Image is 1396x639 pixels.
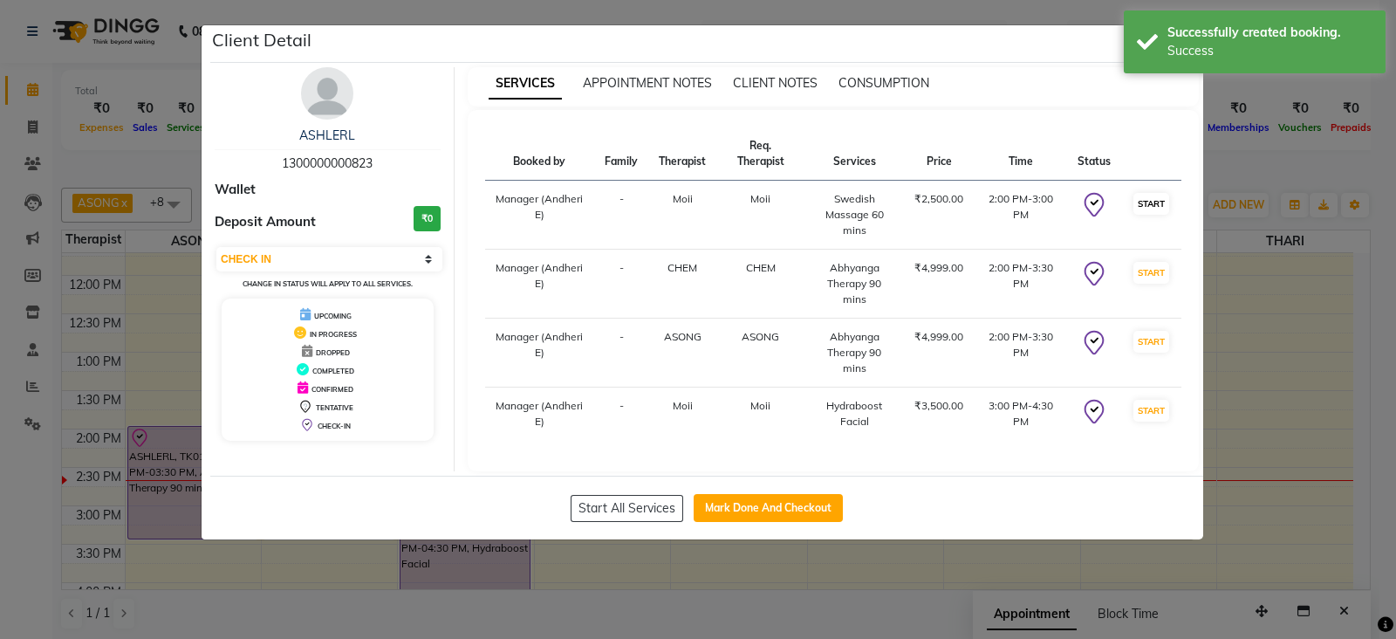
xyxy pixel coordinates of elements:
th: Family [594,127,648,181]
td: 2:00 PM-3:00 PM [974,181,1067,250]
td: Manager (Andheri E) [485,181,595,250]
span: Moii [673,192,693,205]
th: Price [904,127,974,181]
button: Mark Done And Checkout [694,494,843,522]
div: Hydraboost Facial [815,398,893,429]
span: Moii [750,192,770,205]
span: CLIENT NOTES [733,75,818,91]
td: - [594,388,648,441]
th: Services [804,127,904,181]
span: 1300000000823 [282,155,373,171]
span: ASONG [742,330,779,343]
button: START [1133,400,1169,422]
span: TENTATIVE [316,403,353,412]
span: DROPPED [316,348,350,357]
span: CHEM [667,261,697,274]
div: Swedish Massage 60 mins [815,191,893,238]
img: avatar [301,67,353,120]
td: Manager (Andheri E) [485,250,595,319]
small: Change in status will apply to all services. [243,279,413,288]
th: Req. Therapist [716,127,804,181]
span: ASONG [664,330,701,343]
span: APPOINTMENT NOTES [583,75,712,91]
span: Moii [750,399,770,412]
span: Wallet [215,180,256,200]
button: Start All Services [571,495,683,522]
button: START [1133,331,1169,353]
button: START [1133,193,1169,215]
td: 2:00 PM-3:30 PM [974,319,1067,388]
span: CHEM [746,261,776,274]
span: Moii [673,399,693,412]
th: Status [1067,127,1121,181]
span: UPCOMING [314,312,352,320]
td: - [594,181,648,250]
span: CONFIRMED [311,385,353,394]
a: ASHLERL [299,127,355,143]
th: Therapist [648,127,716,181]
div: Abhyanga Therapy 90 mins [815,260,893,307]
td: 3:00 PM-4:30 PM [974,388,1067,441]
div: Abhyanga Therapy 90 mins [815,329,893,376]
div: Success [1167,42,1372,60]
td: Manager (Andheri E) [485,319,595,388]
button: START [1133,262,1169,284]
span: CONSUMPTION [838,75,929,91]
div: ₹2,500.00 [914,191,963,207]
td: - [594,250,648,319]
div: Successfully created booking. [1167,24,1372,42]
span: COMPLETED [312,367,354,375]
th: Time [974,127,1067,181]
div: ₹3,500.00 [914,398,963,414]
h3: ₹0 [414,206,441,231]
span: IN PROGRESS [310,330,357,339]
td: - [594,319,648,388]
h5: Client Detail [212,27,311,53]
td: Manager (Andheri E) [485,388,595,441]
th: Booked by [485,127,595,181]
div: ₹4,999.00 [914,260,963,276]
div: ₹4,999.00 [914,329,963,345]
span: Deposit Amount [215,212,316,232]
span: SERVICES [489,68,562,100]
span: CHECK-IN [318,422,351,430]
td: 2:00 PM-3:30 PM [974,250,1067,319]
